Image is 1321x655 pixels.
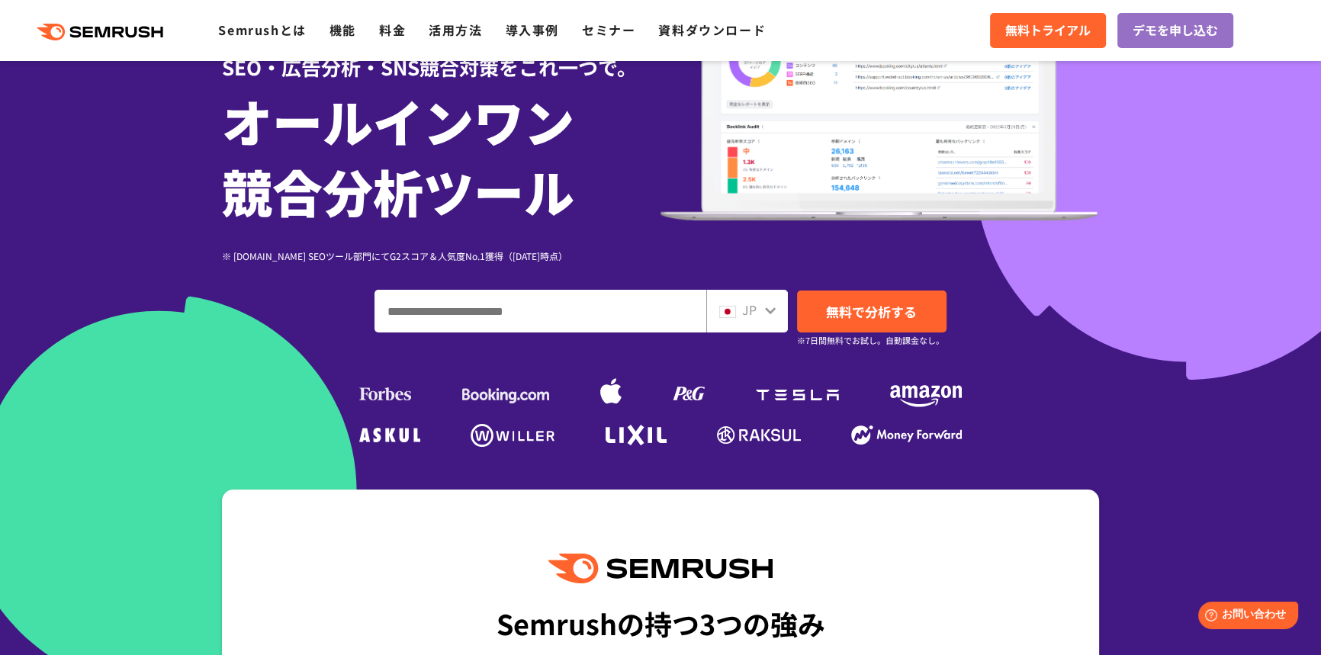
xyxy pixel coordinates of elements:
[826,302,917,321] span: 無料で分析する
[990,13,1106,48] a: 無料トライアル
[222,85,660,226] h1: オールインワン 競合分析ツール
[218,21,306,39] a: Semrushとは
[1117,13,1233,48] a: デモを申し込む
[222,249,660,263] div: ※ [DOMAIN_NAME] SEOツール部門にてG2スコア＆人気度No.1獲得（[DATE]時点）
[506,21,559,39] a: 導入事例
[742,300,757,319] span: JP
[329,21,356,39] a: 機能
[797,333,944,348] small: ※7日間無料でお試し。自動課金なし。
[1133,21,1218,40] span: デモを申し込む
[797,291,947,332] a: 無料で分析する
[429,21,482,39] a: 活用方法
[379,21,406,39] a: 料金
[375,291,705,332] input: ドメイン、キーワードまたはURLを入力してください
[497,595,825,651] div: Semrushの持つ3つの強み
[1185,596,1304,638] iframe: Help widget launcher
[1005,21,1091,40] span: 無料トライアル
[548,554,773,583] img: Semrush
[658,21,766,39] a: 資料ダウンロード
[582,21,635,39] a: セミナー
